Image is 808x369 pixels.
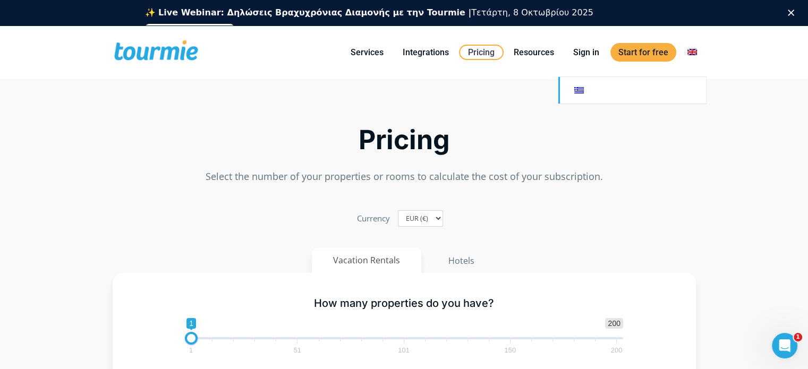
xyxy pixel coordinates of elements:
span: 101 [396,348,411,353]
label: Currency [357,211,390,226]
span: 150 [503,348,517,353]
h2: Pricing [113,127,696,152]
iframe: Intercom live chat [772,333,797,358]
span: 1 [794,333,802,341]
span: 200 [605,318,623,329]
button: Hotels [427,248,496,273]
h5: How many properties do you have? [185,297,623,310]
span: 1 [186,318,196,329]
a: Εγγραφείτε δωρεάν [145,24,235,37]
span: 200 [609,348,624,353]
div: Τετάρτη, 8 Οκτωβρίου 2025 [145,7,593,18]
span: 51 [292,348,303,353]
a: Resources [506,46,562,59]
p: Select the number of your properties or rooms to calculate the cost of your subscription. [113,169,696,184]
a: Sign in [565,46,607,59]
a: Pricing [459,45,504,60]
a: Integrations [395,46,457,59]
button: Vacation Rentals [312,248,421,273]
span: 1 [188,348,194,353]
div: Close [788,10,798,16]
b: ✨ Live Webinar: Δηλώσεις Βραχυχρόνιας Διαμονής με την Tourmie | [145,7,472,18]
a: Start for free [610,43,676,62]
a: Services [343,46,392,59]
